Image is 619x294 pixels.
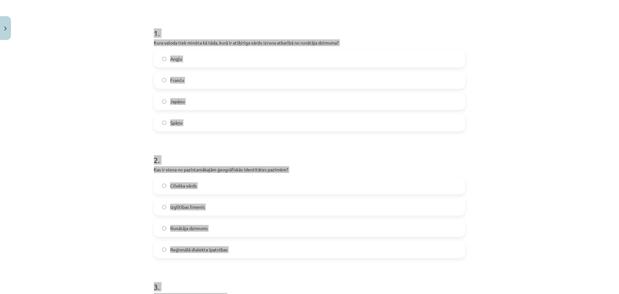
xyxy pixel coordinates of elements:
p: Kas ir viena no pazīstamākajām ģeogrāfiskās identitātes pazīmēm? [154,166,465,173]
span: Izglītības līmenis [170,204,205,210]
p: Kura valoda tiek minēta kā tāda, kurā ir atšķirīga vārdu izruna atkarībā no runātāja dzimuma? [154,39,465,46]
input: Reģionālā dialekta īpatnības [162,248,166,252]
img: icon-close-lesson-0947bae3869378f0d4975bcd49f059093ad1ed9edebbc8119c70593378902aed.svg [4,26,7,31]
input: Spāņu [162,121,166,125]
span: Reģionālā dialekta īpatnības [170,246,228,253]
h1: 1 . [154,17,465,37]
h1: 2 . [154,144,465,164]
span: Cilvēka vārds [170,182,197,189]
span: Japāņu [170,98,185,105]
h1: 3 . [154,271,465,291]
span: Angļu [170,56,182,62]
input: Franču [162,78,166,82]
input: Japāņu [162,99,166,104]
span: Franču [170,77,184,84]
span: Runātāja dzimums [170,225,208,232]
input: Angļu [162,57,166,61]
input: Cilvēka vārds [162,184,166,188]
input: Izglītības līmenis [162,205,166,209]
input: Runātāja dzimums [162,226,166,230]
span: Spāņu [170,119,182,126]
